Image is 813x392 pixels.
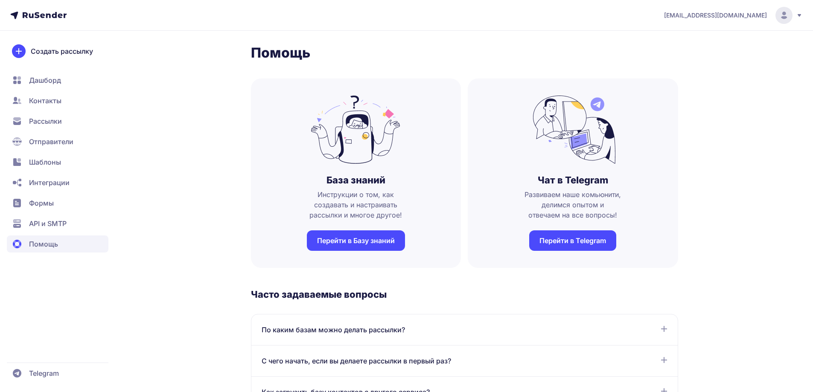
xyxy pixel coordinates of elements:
[29,198,54,208] span: Формы
[29,136,73,147] span: Отправители
[29,218,67,229] span: API и SMTP
[29,75,61,85] span: Дашборд
[307,230,405,251] a: Перейти в Базу знаний
[31,46,93,56] span: Создать рассылку
[29,157,61,167] span: Шаблоны
[7,365,108,382] a: Telegram
[29,177,70,188] span: Интеграции
[529,230,616,251] a: Перейти в Telegram
[29,96,61,106] span: Контакты
[311,96,401,164] img: no_photo
[262,325,405,335] span: По каким базам можно делать рассылки?
[511,189,635,220] span: Развиваем наше комьюнити, делимся опытом и отвечаем на все вопросы!
[294,189,418,220] span: Инструкции о том, как создавать и настраивать рассылки и многое другое!
[538,174,608,186] h3: Чат в Telegram
[326,174,385,186] h3: База знаний
[251,288,678,300] h3: Часто задаваемые вопросы
[528,96,618,164] img: no_photo
[29,368,59,378] span: Telegram
[262,356,451,366] span: С чего начать, если вы делаете рассылки в первый раз?
[251,44,678,61] h1: Помощь
[29,239,58,249] span: Помощь
[29,116,62,126] span: Рассылки
[664,11,767,20] span: [EMAIL_ADDRESS][DOMAIN_NAME]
